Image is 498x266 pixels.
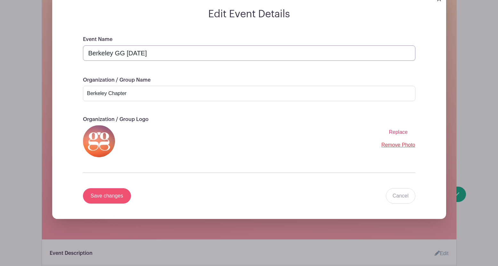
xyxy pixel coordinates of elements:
a: Remove Photo [381,142,415,148]
label: Event Name [83,36,112,43]
h2: Edit Event Details [52,8,446,20]
img: gg-logo-planhero-final.png [83,125,115,157]
a: Cancel [386,188,415,204]
input: Save changes [83,188,131,204]
label: Organization / Group Name [83,77,151,83]
p: Organization / Group Logo [83,117,415,123]
span: Replace [389,129,408,135]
